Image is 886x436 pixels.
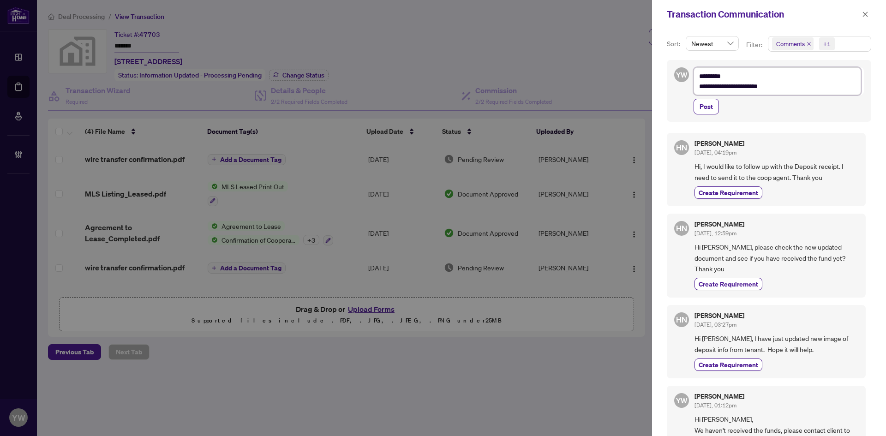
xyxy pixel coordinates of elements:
span: YW [676,69,688,80]
span: Newest [691,36,733,50]
span: Hi [PERSON_NAME], please check the new updated document and see if you have received the fund yet... [694,242,858,274]
h5: [PERSON_NAME] [694,393,744,400]
h5: [PERSON_NAME] [694,221,744,227]
button: Create Requirement [694,358,762,371]
span: HN [676,222,687,234]
p: Sort: [667,39,682,49]
span: Hi, I would like to follow up with the Deposit receipt. I need to send it to the coop agent. Than... [694,161,858,183]
div: Transaction Communication [667,7,859,21]
span: [DATE], 12:59pm [694,230,736,237]
span: YW [676,395,688,406]
span: Comments [776,39,805,48]
span: Create Requirement [699,279,758,289]
span: HN [676,142,687,154]
span: close [862,11,868,18]
span: Hi [PERSON_NAME], I have just updated new image of deposit info from tenant. Hope it will help. [694,333,858,355]
span: Post [700,99,713,114]
span: [DATE], 03:27pm [694,321,736,328]
button: Create Requirement [694,278,762,290]
span: [DATE], 01:12pm [694,402,736,409]
span: [DATE], 04:19pm [694,149,736,156]
button: Post [694,99,719,114]
h5: [PERSON_NAME] [694,312,744,319]
p: Filter: [746,40,764,50]
span: Comments [772,37,814,50]
h5: [PERSON_NAME] [694,140,744,147]
span: Create Requirement [699,360,758,370]
div: +1 [823,39,831,48]
button: Create Requirement [694,186,762,199]
span: close [807,42,811,46]
span: Create Requirement [699,188,758,197]
span: HN [676,314,687,326]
